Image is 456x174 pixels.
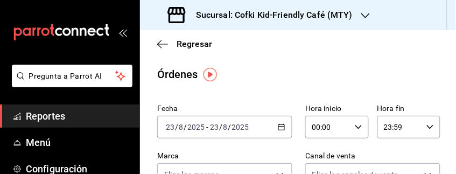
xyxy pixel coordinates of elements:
a: Pregunta a Parrot AI [8,78,132,89]
span: / [184,123,187,131]
span: Pregunta a Parrot AI [29,71,116,82]
span: / [219,123,222,131]
img: Tooltip marker [204,68,217,81]
label: Hora inicio [305,105,369,113]
button: Pregunta a Parrot AI [12,65,132,87]
div: Órdenes [157,66,198,82]
span: Menú [26,135,131,150]
button: open_drawer_menu [118,28,127,37]
label: Hora fin [377,105,441,113]
input: ---- [231,123,250,131]
label: Canal de venta [305,152,440,160]
input: -- [209,123,219,131]
label: Fecha [157,105,292,113]
h3: Sucursal: Cofki Kid-Friendly Café (MTY) [187,9,353,22]
span: - [206,123,208,131]
span: Reportes [26,109,131,123]
span: / [228,123,231,131]
input: -- [165,123,175,131]
input: -- [178,123,184,131]
input: -- [223,123,228,131]
button: Regresar [157,39,212,49]
span: Regresar [177,39,212,49]
span: / [175,123,178,131]
input: ---- [187,123,205,131]
label: Marca [157,152,292,160]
